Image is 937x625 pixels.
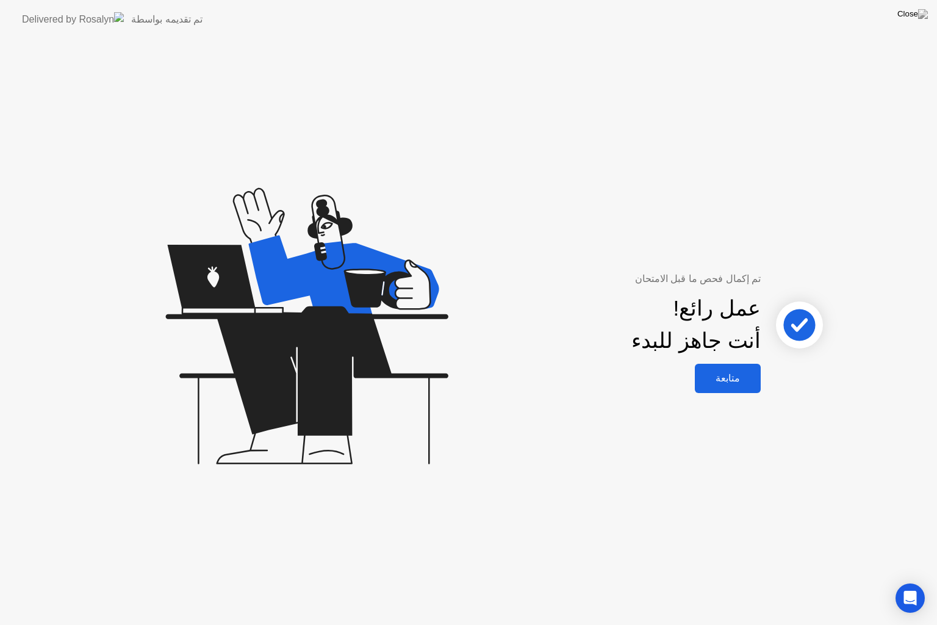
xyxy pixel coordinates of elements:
div: Open Intercom Messenger [896,583,925,613]
button: متابعة [695,364,761,393]
img: Delivered by Rosalyn [22,12,124,26]
div: متابعة [698,372,757,384]
img: Close [897,9,928,19]
div: تم إكمال فحص ما قبل الامتحان [509,272,761,286]
div: عمل رائع! أنت جاهز للبدء [631,292,761,357]
div: تم تقديمه بواسطة [131,12,203,27]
